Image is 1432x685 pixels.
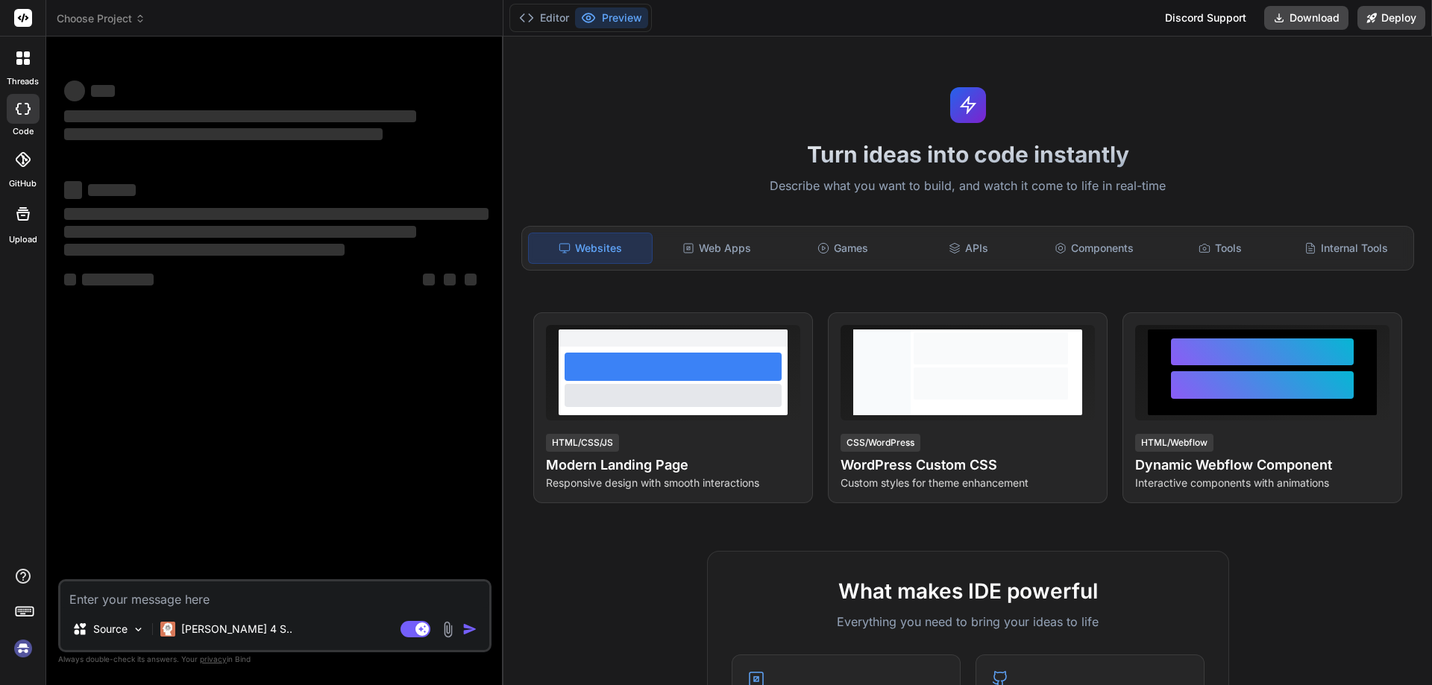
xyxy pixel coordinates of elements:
[465,274,477,285] span: ‌
[513,7,575,28] button: Editor
[1284,233,1407,264] div: Internal Tools
[91,85,115,97] span: ‌
[512,141,1423,168] h1: Turn ideas into code instantly
[423,274,435,285] span: ‌
[7,75,39,88] label: threads
[841,476,1095,490] p: Custom styles for theme enhancement
[9,177,37,190] label: GitHub
[439,621,456,638] img: attachment
[10,636,36,661] img: signin
[160,622,175,637] img: Claude 4 Sonnet
[64,128,383,140] span: ‌
[528,233,653,264] div: Websites
[57,11,145,26] span: Choose Project
[656,233,779,264] div: Web Apps
[132,623,145,636] img: Pick Models
[462,622,477,637] img: icon
[907,233,1030,264] div: APIs
[732,575,1205,607] h2: What makes IDE powerful
[782,233,905,264] div: Games
[1156,6,1255,30] div: Discord Support
[200,654,227,663] span: privacy
[841,455,1095,476] h4: WordPress Custom CSS
[93,622,128,637] p: Source
[64,181,82,199] span: ‌
[64,274,76,285] span: ‌
[9,233,37,246] label: Upload
[88,184,136,196] span: ‌
[1135,476,1389,490] p: Interactive components with animations
[546,455,800,476] h4: Modern Landing Page
[1357,6,1425,30] button: Deploy
[64,208,489,220] span: ‌
[732,613,1205,631] p: Everything you need to bring your ideas to life
[64,110,416,122] span: ‌
[546,434,619,452] div: HTML/CSS/JS
[64,81,85,101] span: ‌
[546,476,800,490] p: Responsive design with smooth interactions
[181,622,292,637] p: [PERSON_NAME] 4 S..
[1033,233,1156,264] div: Components
[1159,233,1282,264] div: Tools
[841,434,920,452] div: CSS/WordPress
[575,7,648,28] button: Preview
[13,125,34,138] label: code
[58,652,492,666] p: Always double-check its answers. Your in Bind
[82,274,154,285] span: ‌
[1135,434,1213,452] div: HTML/Webflow
[444,274,456,285] span: ‌
[64,244,345,256] span: ‌
[512,177,1423,196] p: Describe what you want to build, and watch it come to life in real-time
[1135,455,1389,476] h4: Dynamic Webflow Component
[1264,6,1348,30] button: Download
[64,226,416,238] span: ‌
